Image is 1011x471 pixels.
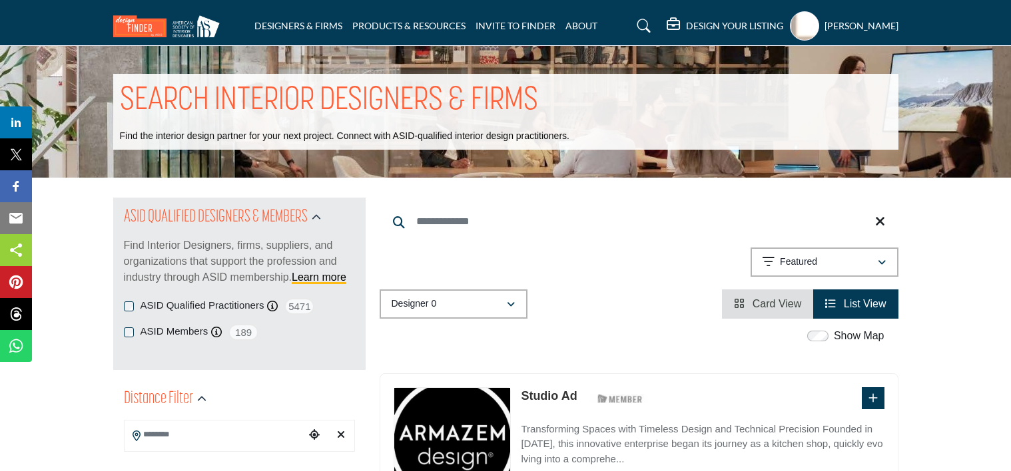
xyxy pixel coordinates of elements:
a: Transforming Spaces with Timeless Design and Technical Precision Founded in [DATE], this innovati... [521,414,884,467]
div: Clear search location [331,421,351,450]
p: Find the interior design partner for your next project. Connect with ASID-qualified interior desi... [120,130,569,143]
a: DESIGNERS & FIRMS [254,20,342,31]
label: Show Map [834,328,884,344]
label: ASID Qualified Practitioners [141,298,264,313]
a: ABOUT [565,20,597,31]
button: Show hide supplier dropdown [790,11,819,41]
span: Card View [753,298,802,309]
label: ASID Members [141,324,208,339]
input: ASID Members checkbox [124,327,134,337]
p: Transforming Spaces with Timeless Design and Technical Precision Founded in [DATE], this innovati... [521,422,884,467]
li: List View [813,289,898,319]
span: 5471 [284,298,314,315]
p: Featured [780,255,817,269]
input: ASID Qualified Practitioners checkbox [124,301,134,311]
button: Featured [751,247,898,277]
p: Designer 0 [392,297,437,311]
h5: [PERSON_NAME] [825,19,898,33]
a: Search [624,15,659,37]
a: INVITE TO FINDER [476,20,555,31]
a: Studio Ad [521,389,577,402]
a: Learn more [292,271,346,283]
p: Find Interior Designers, firms, suppliers, and organizations that support the profession and indu... [124,237,355,285]
h2: Distance Filter [124,387,193,411]
h2: ASID QUALIFIED DESIGNERS & MEMBERS [124,206,308,230]
p: Studio Ad [521,387,577,405]
span: List View [844,298,886,309]
img: Site Logo [113,15,226,37]
li: Card View [722,289,813,319]
a: PRODUCTS & RESOURCES [352,20,466,31]
input: Search Keyword [380,206,898,237]
h5: DESIGN YOUR LISTING [686,20,783,32]
h1: SEARCH INTERIOR DESIGNERS & FIRMS [120,80,538,122]
button: Designer 0 [380,289,527,319]
div: DESIGN YOUR LISTING [667,18,783,34]
a: View Card [734,298,801,309]
img: ASID Members Badge Icon [590,391,650,407]
a: View List [825,298,886,309]
div: Choose your current location [304,421,324,450]
a: Add To List [868,392,878,404]
input: Search Location [125,422,304,448]
span: 189 [228,324,258,341]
